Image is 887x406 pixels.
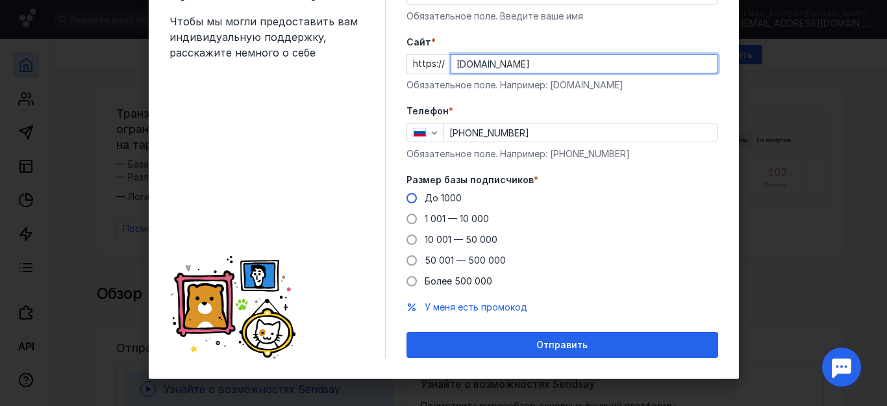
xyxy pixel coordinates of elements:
[406,332,718,358] button: Отправить
[406,105,449,118] span: Телефон
[425,213,489,224] span: 1 001 — 10 000
[425,234,497,245] span: 10 001 — 50 000
[406,10,718,23] div: Обязательное поле. Введите ваше имя
[169,14,364,60] span: Чтобы мы могли предоставить вам индивидуальную поддержку, расскажите немного о себе
[406,173,534,186] span: Размер базы подписчиков
[406,79,718,92] div: Обязательное поле. Например: [DOMAIN_NAME]
[536,340,588,351] span: Отправить
[425,255,506,266] span: 50 001 — 500 000
[406,36,431,49] span: Cайт
[406,147,718,160] div: Обязательное поле. Например: [PHONE_NUMBER]
[425,301,527,314] button: У меня есть промокод
[425,301,527,312] span: У меня есть промокод
[425,275,492,286] span: Более 500 000
[425,192,462,203] span: До 1000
